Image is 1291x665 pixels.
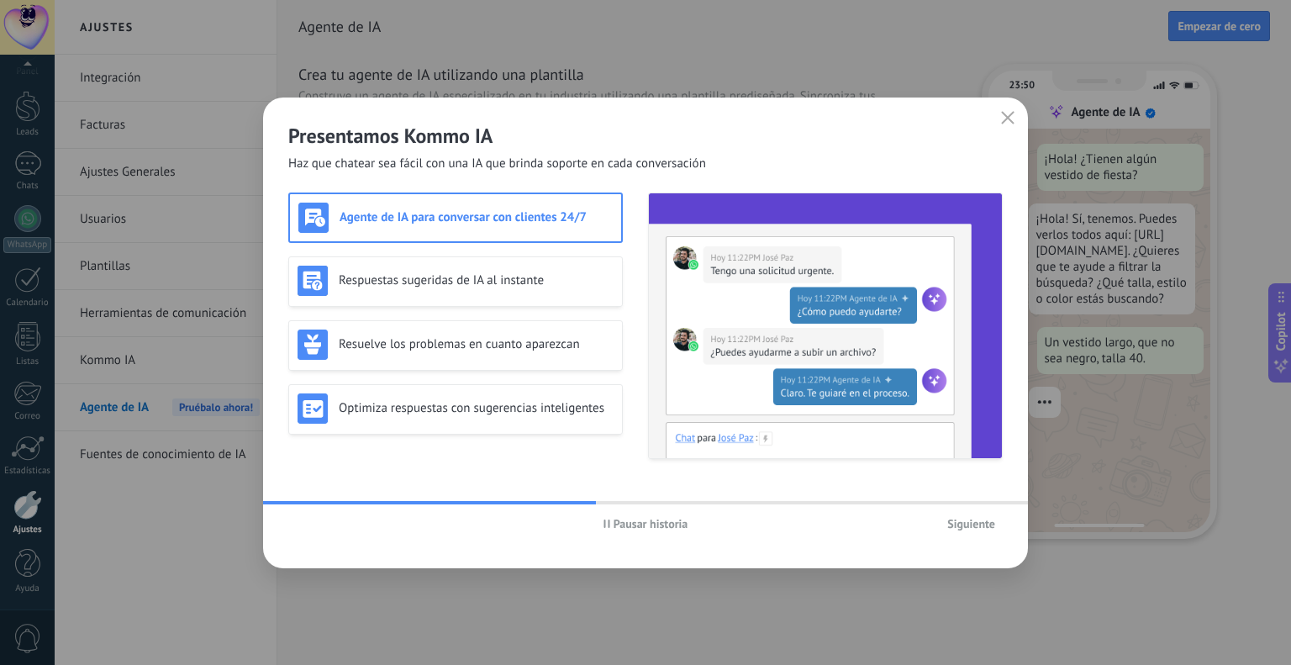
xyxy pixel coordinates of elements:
[288,156,706,172] span: Haz que chatear sea fácil con una IA que brinda soporte en cada conversación
[940,511,1003,536] button: Siguiente
[596,511,696,536] button: Pausar historia
[339,400,614,416] h3: Optimiza respuestas con sugerencias inteligentes
[288,123,1003,149] h2: Presentamos Kommo IA
[614,518,688,530] span: Pausar historia
[339,336,614,352] h3: Resuelve los problemas en cuanto aparezcan
[339,272,614,288] h3: Respuestas sugeridas de IA al instante
[340,209,613,225] h3: Agente de IA para conversar con clientes 24/7
[947,518,995,530] span: Siguiente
